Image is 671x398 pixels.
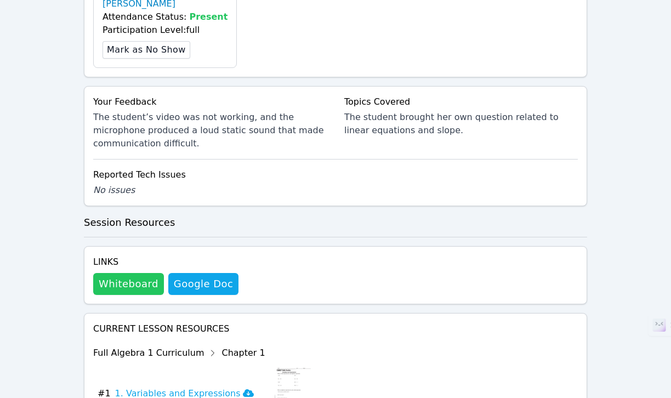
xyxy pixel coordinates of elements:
button: Mark as No Show [103,41,190,59]
h3: Session Resources [84,215,587,230]
span: No issues [93,185,135,195]
h4: Links [93,255,238,269]
div: Attendance Status: [103,10,228,24]
a: Google Doc [168,273,238,295]
div: Your Feedback [93,95,327,109]
div: The student’s video was not working, and the microphone produced a loud static sound that made co... [93,111,327,150]
h4: Current Lesson Resources [93,322,578,336]
div: Topics Covered [344,95,578,109]
div: Participation Level: full [103,24,228,37]
span: Present [190,12,228,22]
div: The student brought her own question related to linear equations and slope. [344,111,578,137]
div: Full Algebra 1 Curriculum Chapter 1 [93,344,314,362]
button: Whiteboard [93,273,164,295]
div: Reported Tech Issues [93,168,578,181]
